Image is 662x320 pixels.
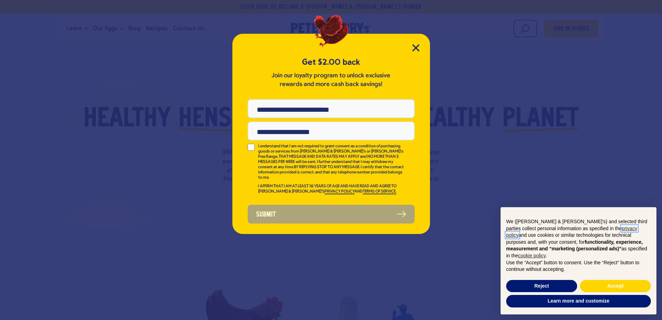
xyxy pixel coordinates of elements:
[412,44,420,52] button: Close Modal
[363,189,396,194] a: TERMS OF SERVICE.
[258,144,405,180] p: I understand that I am not required to grant consent as a condition of purchasing goods or servic...
[258,184,405,194] p: I AFFIRM THAT I AM AT LEAST 18 YEARS OF AGE AND HAVE READ AND AGREE TO [PERSON_NAME] & [PERSON_NA...
[506,259,651,273] p: Use the “Accept” button to consent. Use the “Reject” button to continue without accepting.
[580,280,651,292] button: Accept
[518,253,545,258] a: cookie policy
[248,144,255,151] input: I understand that I am not required to grant consent as a condition of purchasing goods or servic...
[248,56,415,68] h5: Get $2.00 back
[270,71,392,89] p: Join our loyalty program to unlock exclusive rewards and more cash back savings!
[506,218,651,259] p: We ([PERSON_NAME] & [PERSON_NAME]'s) and selected third parties collect personal information as s...
[506,280,577,292] button: Reject
[506,295,651,307] button: Learn more and customize
[506,226,637,238] a: privacy policy
[325,189,354,194] a: PRIVACY POLICY
[248,205,415,224] button: Submit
